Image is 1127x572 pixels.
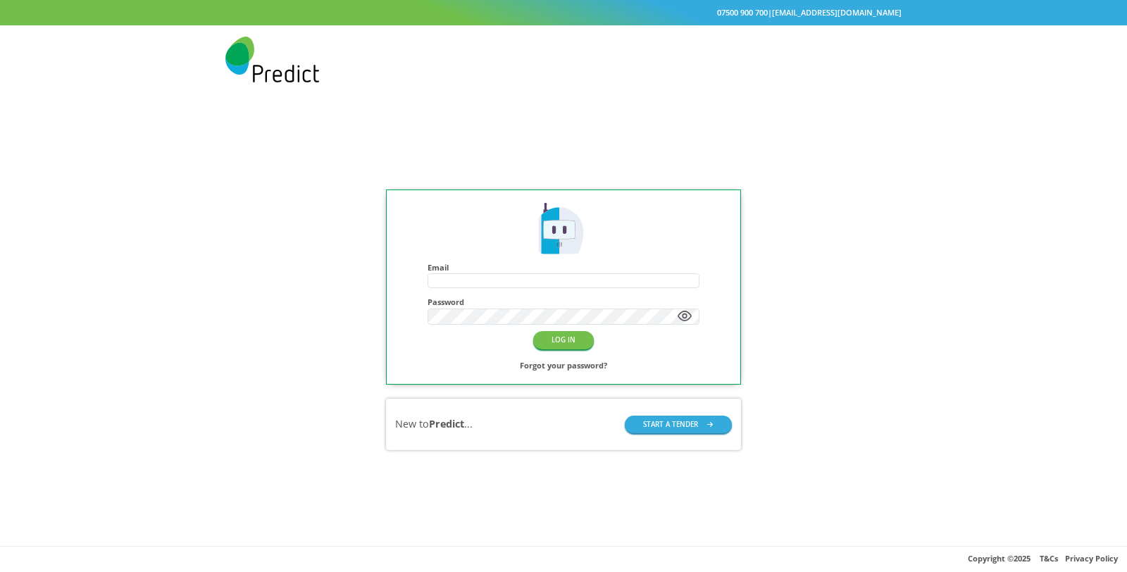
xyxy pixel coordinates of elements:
[772,7,902,18] a: [EMAIL_ADDRESS][DOMAIN_NAME]
[533,331,594,349] button: LOG IN
[1040,553,1058,564] a: T&Cs
[429,417,464,430] b: Predict
[717,7,768,18] a: 07500 900 700
[1065,553,1118,564] a: Privacy Policy
[395,417,473,432] div: New to ...
[625,416,732,433] button: START A TENDER
[520,359,607,373] a: Forgot your password?
[428,297,699,306] h4: Password
[225,37,319,82] img: Predict Mobile
[535,201,592,258] img: Predict Mobile
[428,263,699,272] h4: Email
[225,6,902,20] div: |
